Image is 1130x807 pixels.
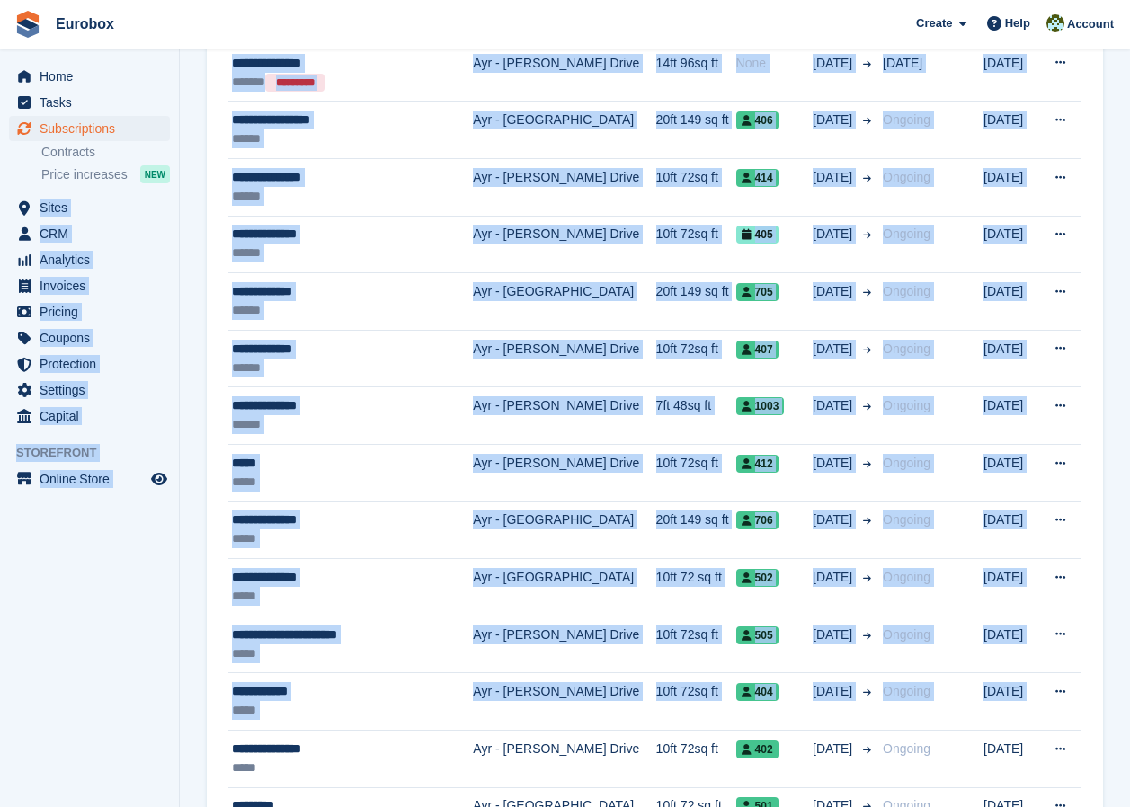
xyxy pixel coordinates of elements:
[813,340,856,359] span: [DATE]
[9,325,170,350] a: menu
[40,351,147,377] span: Protection
[656,159,736,217] td: 10ft 72sq ft
[983,559,1040,616] td: [DATE]
[656,330,736,387] td: 10ft 72sq ft
[9,299,170,324] a: menu
[473,616,655,673] td: Ayr - [PERSON_NAME] Drive
[883,112,930,127] span: Ongoing
[983,102,1040,159] td: [DATE]
[736,511,779,529] span: 706
[1067,15,1114,33] span: Account
[916,14,952,32] span: Create
[813,396,856,415] span: [DATE]
[813,682,856,701] span: [DATE]
[983,501,1040,559] td: [DATE]
[40,116,147,141] span: Subscriptions
[473,731,655,788] td: Ayr - [PERSON_NAME] Drive
[736,683,779,701] span: 404
[9,221,170,246] a: menu
[883,226,930,241] span: Ongoing
[656,216,736,273] td: 10ft 72sq ft
[736,455,779,473] span: 412
[473,216,655,273] td: Ayr - [PERSON_NAME] Drive
[9,247,170,272] a: menu
[883,456,930,470] span: Ongoing
[656,673,736,731] td: 10ft 72sq ft
[9,377,170,403] a: menu
[473,673,655,731] td: Ayr - [PERSON_NAME] Drive
[883,570,930,584] span: Ongoing
[1005,14,1030,32] span: Help
[736,226,779,244] span: 405
[736,397,785,415] span: 1003
[736,626,779,644] span: 505
[140,165,170,183] div: NEW
[736,569,779,587] span: 502
[473,387,655,445] td: Ayr - [PERSON_NAME] Drive
[9,466,170,492] a: menu
[656,445,736,502] td: 10ft 72sq ft
[656,387,736,445] td: 7ft 48sq ft
[656,44,736,102] td: 14ft 96sq ft
[813,111,856,129] span: [DATE]
[736,283,779,301] span: 705
[883,284,930,298] span: Ongoing
[40,90,147,115] span: Tasks
[473,273,655,331] td: Ayr - [GEOGRAPHIC_DATA]
[14,11,41,38] img: stora-icon-8386f47178a22dfd0bd8f6a31ec36ba5ce8667c1dd55bd0f319d3a0aa187defe.svg
[49,9,121,39] a: Eurobox
[983,616,1040,673] td: [DATE]
[736,740,779,758] span: 402
[883,741,930,756] span: Ongoing
[813,225,856,244] span: [DATE]
[656,731,736,788] td: 10ft 72sq ft
[813,568,856,587] span: [DATE]
[883,627,930,642] span: Ongoing
[473,559,655,616] td: Ayr - [GEOGRAPHIC_DATA]
[883,398,930,412] span: Ongoing
[983,44,1040,102] td: [DATE]
[656,102,736,159] td: 20ft 149 sq ft
[9,64,170,89] a: menu
[148,468,170,490] a: Preview store
[883,170,930,184] span: Ongoing
[40,403,147,429] span: Capital
[40,195,147,220] span: Sites
[656,616,736,673] td: 10ft 72sq ft
[9,403,170,429] a: menu
[736,169,779,187] span: 414
[40,377,147,403] span: Settings
[656,559,736,616] td: 10ft 72 sq ft
[813,282,856,301] span: [DATE]
[473,159,655,217] td: Ayr - [PERSON_NAME] Drive
[813,54,856,73] span: [DATE]
[473,44,655,102] td: Ayr - [PERSON_NAME] Drive
[983,330,1040,387] td: [DATE]
[983,673,1040,731] td: [DATE]
[9,116,170,141] a: menu
[736,54,814,73] div: None
[9,351,170,377] a: menu
[40,247,147,272] span: Analytics
[41,164,170,184] a: Price increases NEW
[656,501,736,559] td: 20ft 149 sq ft
[41,144,170,161] a: Contracts
[40,325,147,350] span: Coupons
[473,501,655,559] td: Ayr - [GEOGRAPHIC_DATA]
[813,740,856,758] span: [DATE]
[883,341,930,356] span: Ongoing
[40,299,147,324] span: Pricing
[40,221,147,246] span: CRM
[813,454,856,473] span: [DATE]
[41,166,128,183] span: Price increases
[883,56,922,70] span: [DATE]
[9,273,170,298] a: menu
[736,341,779,359] span: 407
[983,216,1040,273] td: [DATE]
[883,684,930,698] span: Ongoing
[656,273,736,331] td: 20ft 149 sq ft
[983,445,1040,502] td: [DATE]
[473,330,655,387] td: Ayr - [PERSON_NAME] Drive
[983,159,1040,217] td: [DATE]
[883,512,930,527] span: Ongoing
